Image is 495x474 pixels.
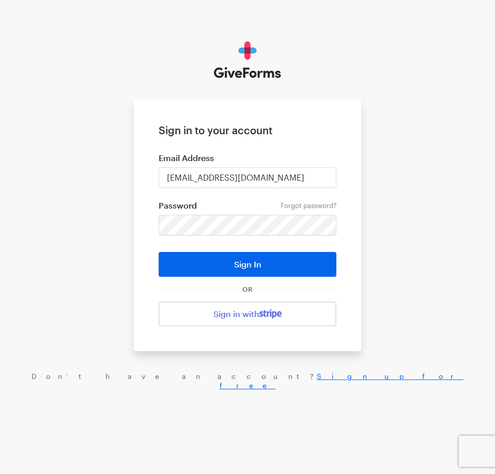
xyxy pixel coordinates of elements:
[159,124,336,136] h1: Sign in to your account
[159,153,336,163] label: Email Address
[159,200,336,211] label: Password
[220,372,464,390] a: Sign up for free
[159,302,336,326] a: Sign in with
[10,372,485,390] div: Don’t have an account?
[240,285,255,293] span: OR
[214,41,282,78] img: GiveForms
[159,252,336,277] button: Sign In
[281,201,336,210] a: Forgot password?
[259,309,282,319] img: stripe-07469f1003232ad58a8838275b02f7af1ac9ba95304e10fa954b414cd571f63b.svg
